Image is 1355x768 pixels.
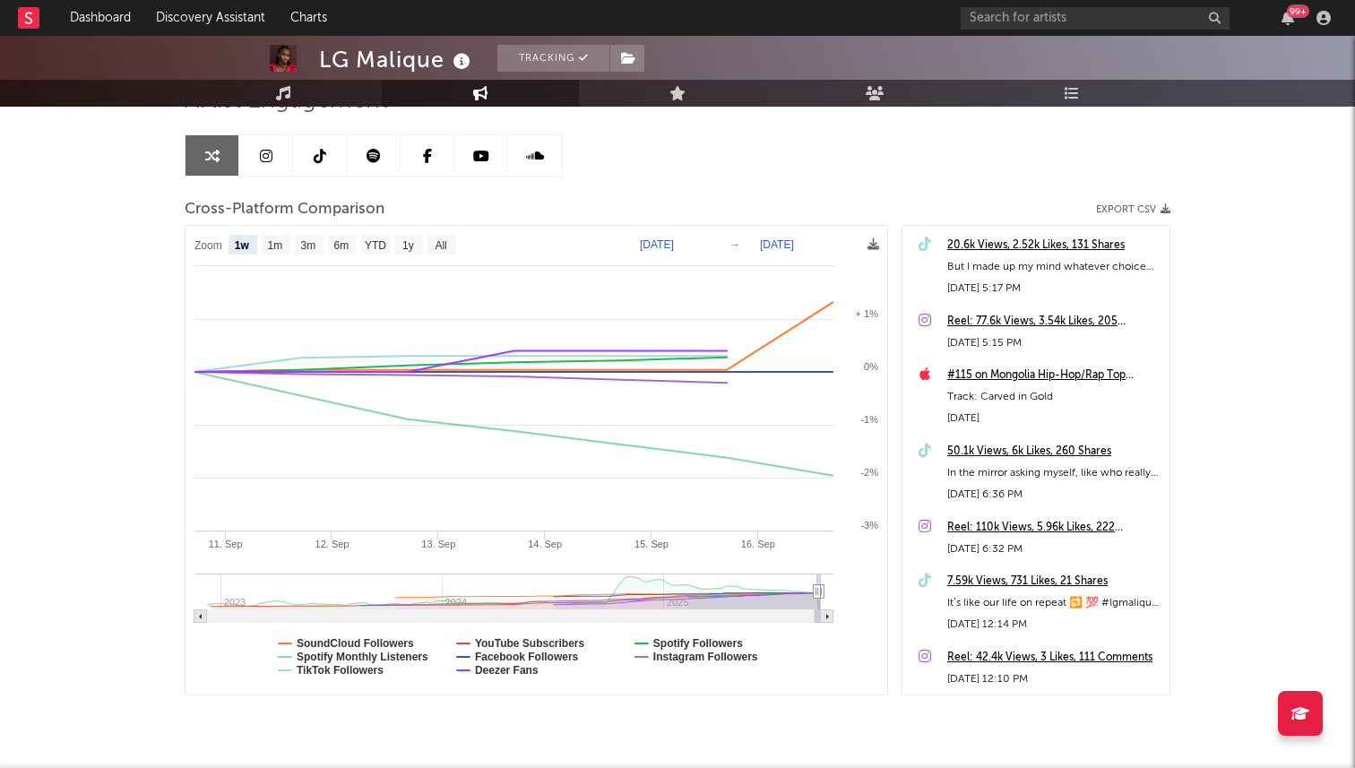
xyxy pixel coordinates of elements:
div: [DATE] 5:15 PM [947,332,1161,354]
text: → [729,238,740,251]
text: YTD [365,239,386,252]
text: [DATE] [760,238,794,251]
a: 20.6k Views, 2.52k Likes, 131 Shares [947,235,1161,256]
a: #115 on Mongolia Hip-Hop/Rap Top Albums [947,365,1161,386]
input: Search for artists [961,7,1230,30]
text: 16. Sep [741,539,775,549]
text: 14. Sep [528,539,562,549]
text: Spotify Monthly Listeners [297,651,428,663]
div: Track: Carved in Gold [947,386,1161,408]
text: Zoom [194,239,222,252]
button: 99+ [1282,11,1294,25]
text: 1y [402,239,414,252]
a: Reel: 110k Views, 5.96k Likes, 222 Comments [947,517,1161,539]
div: [DATE] 12:10 PM [947,669,1161,690]
text: 3m [301,239,316,252]
div: [DATE] 6:36 PM [947,484,1161,505]
a: 7.59k Views, 731 Likes, 21 Shares [947,571,1161,592]
div: In the mirror asking myself, like who really my friend 😤🤝🏾 #trending #viral #relatable [947,462,1161,484]
div: 99 + [1287,4,1309,18]
text: All [435,239,446,252]
span: Artist Engagement [185,91,388,112]
text: Instagram Followers [653,651,758,663]
text: TikTok Followers [297,664,384,677]
span: Cross-Platform Comparison [185,199,384,220]
text: -3% [860,520,878,531]
text: Deezer Fans [475,664,539,677]
div: It’s like our life on repeat 🔂 💯 #lgmalique #relatable [947,592,1161,614]
text: + 1% [856,308,879,319]
button: Tracking [497,45,609,72]
text: 0% [864,361,878,372]
text: 13. Sep [421,539,455,549]
a: Reel: 42.4k Views, 3 Likes, 111 Comments [947,647,1161,669]
div: LG Malique [319,45,475,74]
a: Reel: 77.6k Views, 3.54k Likes, 205 Comments [947,311,1161,332]
text: 12. Sep [315,539,350,549]
text: Spotify Followers [653,637,743,650]
div: [DATE] [947,408,1161,429]
button: Export CSV [1096,204,1170,215]
text: YouTube Subscribers [475,637,585,650]
div: But I made up my mind whatever choice you decide you better stay on 💯🤝🏾 #relatable #truestory #lg... [947,256,1161,278]
text: 1w [235,239,250,252]
text: 15. Sep [634,539,669,549]
div: [DATE] 12:14 PM [947,614,1161,635]
div: [DATE] 5:17 PM [947,278,1161,299]
text: -2% [860,467,878,478]
a: 50.1k Views, 6k Likes, 260 Shares [947,441,1161,462]
text: -1% [860,414,878,425]
div: [DATE] 6:32 PM [947,539,1161,560]
text: 6m [334,239,350,252]
text: [DATE] [640,238,674,251]
text: Facebook Followers [475,651,579,663]
text: SoundCloud Followers [297,637,414,650]
text: 1m [268,239,283,252]
text: 11. Sep [209,539,243,549]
